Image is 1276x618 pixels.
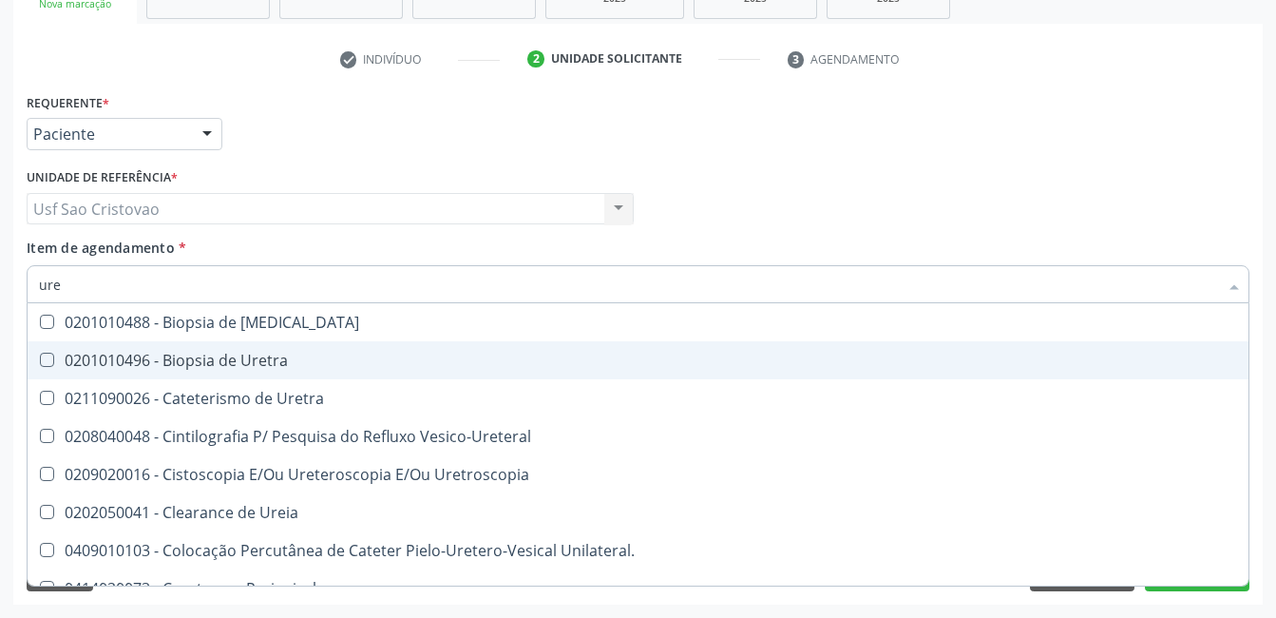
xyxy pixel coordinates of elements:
div: 0211090026 - Cateterismo de Uretra [39,391,1237,406]
label: Requerente [27,88,109,118]
div: 0414020073 - Curetagem Periapical [39,581,1237,596]
span: Paciente [33,125,183,144]
div: 2 [527,50,544,68]
div: 0409010103 - Colocação Percutânea de Cateter Pielo-Uretero-Vesical Unilateral. [39,543,1237,558]
label: Unidade de referência [27,164,178,193]
div: 0201010496 - Biopsia de Uretra [39,353,1237,368]
input: Buscar por procedimentos [39,265,1218,303]
div: 0208040048 - Cintilografia P/ Pesquisa do Refluxo Vesico-Ureteral [39,429,1237,444]
div: 0201010488 - Biopsia de [MEDICAL_DATA] [39,315,1237,330]
span: Item de agendamento [27,239,175,257]
div: 0209020016 - Cistoscopia E/Ou Ureteroscopia E/Ou Uretroscopia [39,467,1237,482]
div: 0202050041 - Clearance de Ureia [39,505,1237,520]
div: Unidade solicitante [551,50,682,68]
